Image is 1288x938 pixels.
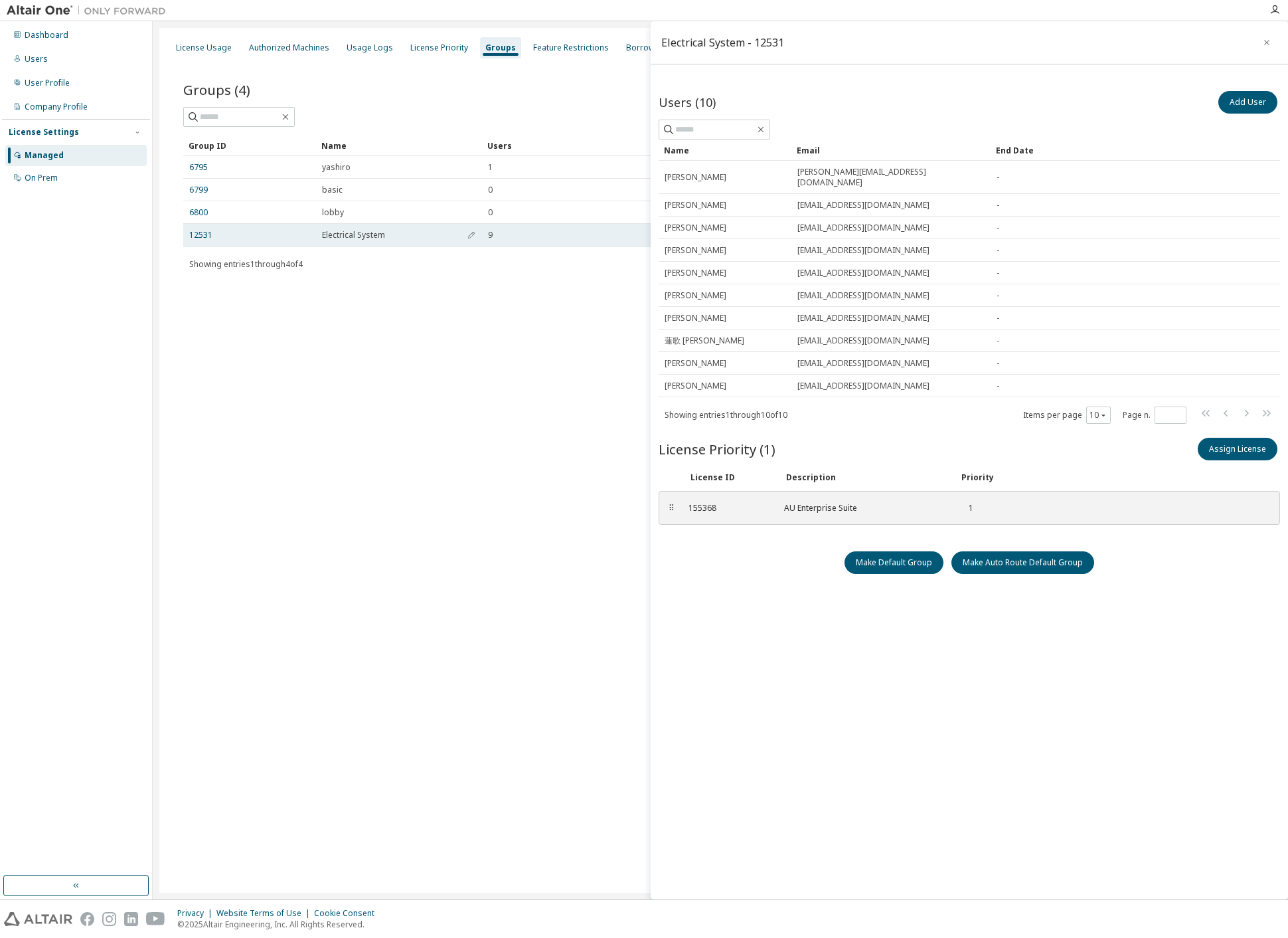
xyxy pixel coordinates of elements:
div: Authorized Machines [249,43,329,53]
div: Email [797,140,985,161]
div: Name [664,140,786,161]
img: instagram.svg [102,912,116,926]
div: Name [321,135,477,156]
span: [EMAIL_ADDRESS][DOMAIN_NAME] [797,268,929,278]
span: Showing entries 1 through 4 of 4 [189,258,303,270]
span: [PERSON_NAME][EMAIL_ADDRESS][DOMAIN_NAME] [797,167,985,188]
span: 9 [488,230,493,240]
span: - [997,313,999,324]
div: License Priority [410,43,468,53]
span: 蓮歌 [PERSON_NAME] [665,335,744,346]
img: Altair One [7,4,173,17]
span: [PERSON_NAME] [665,381,726,391]
div: Dashboard [25,30,68,41]
div: License Usage [176,43,232,53]
span: Items per page [1023,407,1111,424]
span: [EMAIL_ADDRESS][DOMAIN_NAME] [797,200,929,211]
div: Feature Restrictions [533,43,609,53]
span: 1 [488,162,493,173]
div: Usage Logs [347,43,393,53]
span: - [997,358,999,369]
span: yashiro [322,162,351,173]
span: [PERSON_NAME] [665,268,726,278]
div: ⠿ [667,503,675,514]
div: AU Enterprise Suite [784,503,943,514]
span: Showing entries 1 through 10 of 10 [665,409,787,421]
div: Groups [485,43,516,53]
span: [PERSON_NAME] [665,245,726,256]
span: Page n. [1123,407,1186,424]
span: 0 [488,185,493,195]
div: Users [487,135,1220,156]
span: - [997,200,999,211]
img: altair_logo.svg [4,912,72,926]
button: Make Auto Route Default Group [951,551,1094,574]
span: Electrical System [322,230,385,240]
div: Company Profile [25,102,88,112]
button: 10 [1089,410,1107,421]
span: - [997,335,999,346]
a: 6795 [189,162,208,173]
span: Users (10) [659,94,716,110]
span: - [997,290,999,301]
span: License Priority (1) [659,440,775,458]
span: [PERSON_NAME] [665,200,726,211]
span: [EMAIL_ADDRESS][DOMAIN_NAME] [797,335,929,346]
div: Privacy [177,908,216,919]
span: [EMAIL_ADDRESS][DOMAIN_NAME] [797,290,929,301]
div: User Profile [25,78,70,88]
a: 6800 [189,207,208,218]
div: 1 [959,503,973,514]
a: 6799 [189,185,208,195]
div: End Date [996,140,1243,161]
div: Description [786,472,945,483]
span: - [997,268,999,278]
img: facebook.svg [80,912,94,926]
div: License ID [690,472,770,483]
span: [PERSON_NAME] [665,313,726,324]
span: - [997,381,999,391]
span: [EMAIL_ADDRESS][DOMAIN_NAME] [797,358,929,369]
div: 155368 [688,503,768,514]
div: Group ID [189,135,311,156]
span: [EMAIL_ADDRESS][DOMAIN_NAME] [797,313,929,324]
span: [PERSON_NAME] [665,290,726,301]
button: Make Default Group [845,551,943,574]
div: Cookie Consent [314,908,382,919]
img: youtube.svg [146,912,165,926]
span: Groups (4) [183,80,250,99]
span: [PERSON_NAME] [665,223,726,233]
div: Electrical System - 12531 [661,37,784,48]
div: Managed [25,150,64,161]
span: [PERSON_NAME] [665,358,726,369]
span: [EMAIL_ADDRESS][DOMAIN_NAME] [797,223,929,233]
span: - [997,172,999,183]
div: License Settings [9,127,79,138]
span: [PERSON_NAME] [665,172,726,183]
button: Assign License [1198,438,1277,460]
div: On Prem [25,173,58,183]
p: © 2025 Altair Engineering, Inc. All Rights Reserved. [177,919,382,930]
span: basic [322,185,343,195]
a: 12531 [189,230,212,240]
span: lobby [322,207,344,218]
div: Website Terms of Use [216,908,314,919]
img: linkedin.svg [124,912,138,926]
div: Priority [961,472,994,483]
span: [EMAIL_ADDRESS][DOMAIN_NAME] [797,381,929,391]
button: Add User [1218,91,1277,114]
div: Users [25,54,48,64]
span: - [997,223,999,233]
span: 0 [488,207,493,218]
span: [EMAIL_ADDRESS][DOMAIN_NAME] [797,245,929,256]
div: Borrow Settings [626,43,688,53]
span: - [997,245,999,256]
